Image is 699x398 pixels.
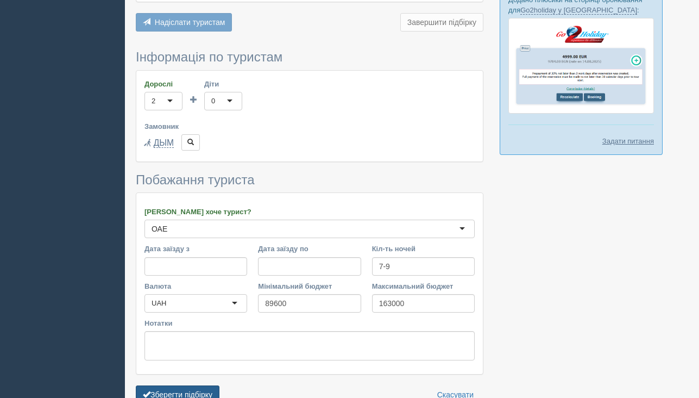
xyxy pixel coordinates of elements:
[136,13,232,32] button: Надіслати туристам
[144,318,475,328] label: Нотатки
[258,281,361,291] label: Мінімальний бюджет
[602,136,654,146] a: Задати питання
[372,244,475,254] label: Кіл-ть ночей
[136,172,255,187] span: Побажання туриста
[144,281,247,291] label: Валюта
[211,96,215,107] div: 0
[204,79,242,89] label: Діти
[152,298,166,309] div: UAH
[258,244,361,254] label: Дата заїзду по
[155,18,225,27] span: Надіслати туристам
[152,223,167,234] div: ОАЕ
[372,281,475,291] label: Максимальний бюджет
[154,138,174,148] a: ДЫМ
[508,18,654,114] img: go2holiday-proposal-for-travel-agency.png
[144,121,475,132] label: Замовник
[144,244,247,254] label: Дата заїзду з
[152,96,155,107] div: 2
[144,79,182,89] label: Дорослі
[144,207,475,217] label: [PERSON_NAME] хоче турист?
[400,13,483,32] button: Завершити підбірку
[136,50,483,64] h3: Інформація по туристам
[372,257,475,276] input: 7-10 або 7,10,14
[520,6,637,15] a: Go2holiday у [GEOGRAPHIC_DATA]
